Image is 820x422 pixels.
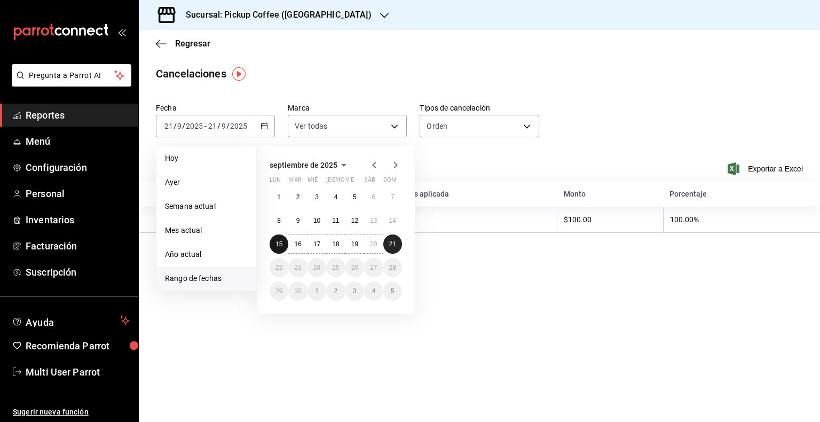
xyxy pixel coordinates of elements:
span: Personal [26,186,130,201]
abbr: 29 de septiembre de 2025 [275,287,282,295]
span: Ver todas [295,121,327,131]
abbr: 4 de octubre de 2025 [372,287,375,295]
abbr: 28 de septiembre de 2025 [389,264,396,271]
button: 25 de septiembre de 2025 [326,258,345,277]
button: 7 de septiembre de 2025 [383,187,402,207]
span: Reportes [26,108,130,122]
abbr: 5 de octubre de 2025 [391,287,395,295]
span: Orden [427,121,447,131]
button: 29 de septiembre de 2025 [270,282,288,301]
abbr: miércoles [307,176,318,187]
abbr: viernes [345,176,354,187]
button: 2 de octubre de 2025 [326,282,345,301]
span: Pregunta a Parrot AI [29,70,115,81]
h3: Sucursal: Pickup Coffee ([GEOGRAPHIC_DATA]) [177,9,372,21]
abbr: 23 de septiembre de 2025 [294,264,301,271]
span: Hoy [165,153,248,164]
abbr: lunes [270,176,281,187]
span: Semana actual [165,201,248,212]
button: 15 de septiembre de 2025 [270,235,288,254]
abbr: sábado [364,176,375,187]
abbr: 1 de septiembre de 2025 [277,193,281,201]
abbr: jueves [326,176,389,187]
th: Veces aplicada [391,181,557,207]
button: 5 de septiembre de 2025 [345,187,364,207]
button: 11 de septiembre de 2025 [326,211,345,230]
abbr: 9 de septiembre de 2025 [296,217,300,224]
button: 3 de septiembre de 2025 [307,187,326,207]
button: 27 de septiembre de 2025 [364,258,383,277]
abbr: 16 de septiembre de 2025 [294,240,301,248]
span: / [174,122,177,130]
th: Sampling [139,207,391,233]
th: Porcentaje [663,181,820,207]
abbr: 8 de septiembre de 2025 [277,217,281,224]
button: open_drawer_menu [117,28,126,36]
abbr: martes [288,176,301,187]
button: 9 de septiembre de 2025 [288,211,307,230]
span: Suscripción [26,265,130,279]
button: 12 de septiembre de 2025 [345,211,364,230]
span: Multi User Parrot [26,365,130,379]
abbr: 21 de septiembre de 2025 [389,240,396,248]
abbr: 26 de septiembre de 2025 [351,264,358,271]
input: -- [177,122,182,130]
abbr: 2 de septiembre de 2025 [296,193,300,201]
input: ---- [230,122,248,130]
th: 1 [391,207,557,233]
input: -- [164,122,174,130]
abbr: 25 de septiembre de 2025 [332,264,339,271]
button: 24 de septiembre de 2025 [307,258,326,277]
span: Mes actual [165,225,248,236]
th: $100.00 [557,207,663,233]
span: Recomienda Parrot [26,339,130,353]
button: septiembre de 2025 [270,159,350,171]
abbr: 19 de septiembre de 2025 [351,240,358,248]
button: 5 de octubre de 2025 [383,282,402,301]
label: Fecha [156,104,275,112]
button: 16 de septiembre de 2025 [288,235,307,254]
button: 26 de septiembre de 2025 [345,258,364,277]
button: Exportar a Excel [730,162,803,175]
abbr: 12 de septiembre de 2025 [351,217,358,224]
span: Año actual [165,249,248,260]
button: 1 de septiembre de 2025 [270,187,288,207]
img: Tooltip marker [232,67,246,81]
abbr: 27 de septiembre de 2025 [370,264,377,271]
button: 4 de octubre de 2025 [364,282,383,301]
button: 2 de septiembre de 2025 [288,187,307,207]
button: 3 de octubre de 2025 [345,282,364,301]
abbr: 3 de octubre de 2025 [353,287,357,295]
abbr: 5 de septiembre de 2025 [353,193,357,201]
abbr: 15 de septiembre de 2025 [275,240,282,248]
div: Cancelaciones [156,66,226,82]
button: Pregunta a Parrot AI [12,64,131,87]
abbr: 2 de octubre de 2025 [334,287,338,295]
button: 23 de septiembre de 2025 [288,258,307,277]
abbr: 4 de septiembre de 2025 [334,193,338,201]
abbr: 24 de septiembre de 2025 [313,264,320,271]
abbr: 10 de septiembre de 2025 [313,217,320,224]
span: Inventarios [26,213,130,227]
span: / [182,122,185,130]
abbr: 22 de septiembre de 2025 [275,264,282,271]
abbr: 17 de septiembre de 2025 [313,240,320,248]
abbr: 13 de septiembre de 2025 [370,217,377,224]
button: 6 de septiembre de 2025 [364,187,383,207]
button: 21 de septiembre de 2025 [383,235,402,254]
span: Sugerir nueva función [13,407,130,418]
button: 1 de octubre de 2025 [307,282,326,301]
button: 20 de septiembre de 2025 [364,235,383,254]
abbr: 20 de septiembre de 2025 [370,240,377,248]
abbr: 14 de septiembre de 2025 [389,217,396,224]
span: Rango de fechas [165,273,248,284]
label: Tipos de cancelación [420,104,539,112]
button: 18 de septiembre de 2025 [326,235,345,254]
th: Razón de cancelación [139,181,391,207]
span: / [226,122,230,130]
button: Regresar [156,38,210,49]
button: 13 de septiembre de 2025 [364,211,383,230]
span: Ayuda [26,314,116,327]
span: Configuración [26,160,130,175]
